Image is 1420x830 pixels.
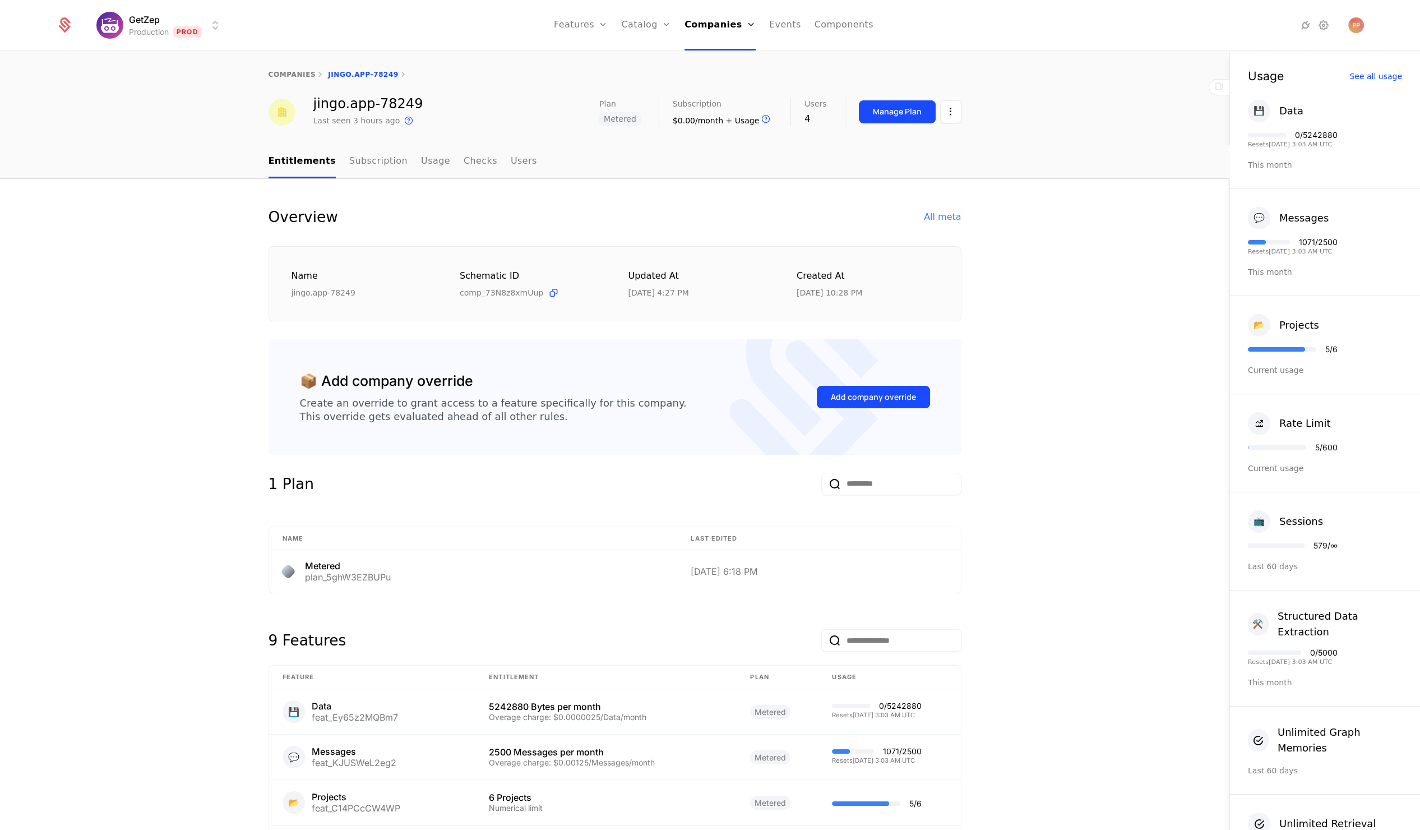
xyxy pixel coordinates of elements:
[599,100,616,108] span: Plan
[677,527,960,551] th: Last edited
[1248,412,1331,435] button: Rate Limit
[725,116,759,125] span: + Usage
[312,758,396,767] div: feat_KJUSWeL2eg2
[475,666,737,689] th: Entitlement
[859,100,936,123] button: Manage Plan
[312,747,396,756] div: Messages
[673,100,721,108] span: Subscription
[292,287,433,298] div: jingo.app-78249
[1299,19,1312,32] a: Integrations
[1248,510,1270,533] div: 📺
[1278,725,1402,756] div: Unlimited Graph Memories
[349,145,408,178] a: Subscription
[305,573,391,582] div: plan_5ghW3EZBUPu
[818,666,960,689] th: Usage
[312,702,398,711] div: Data
[737,666,818,689] th: plan
[628,287,689,298] div: 8/11/25, 4:27 PM
[96,12,123,39] img: GetZep
[460,269,602,283] div: Schematic ID
[832,758,922,764] div: Resets [DATE] 3:03 AM UTC
[1313,542,1338,550] div: 579 / ∞
[1279,210,1329,226] div: Messages
[313,115,400,126] div: Last seen 3 hours ago
[1248,463,1402,474] div: Current usage
[489,713,723,721] div: Overage charge: $0.0000025/Data/month
[1248,141,1338,147] div: Resets [DATE] 3:03 AM UTC
[300,396,687,423] div: Create an override to grant access to a feature specifically for this company. This override gets...
[312,804,400,813] div: feat_C14PCcCW4WP
[269,206,338,228] div: Overview
[817,386,930,408] button: Add company override
[1248,159,1402,170] div: This month
[1248,659,1338,665] div: Resets [DATE] 3:03 AM UTC
[1295,131,1338,139] div: 0 / 5242880
[269,666,476,689] th: Feature
[283,791,305,814] div: 📂
[1348,17,1364,33] img: Paul Paliychuk
[1325,345,1338,353] div: 5 / 6
[873,106,922,117] div: Manage Plan
[269,145,537,178] ul: Choose Sub Page
[269,629,346,652] div: 9 Features
[1349,72,1402,80] div: See all usage
[1310,649,1338,657] div: 0 / 5000
[1348,17,1364,33] button: Open user button
[1248,100,1303,122] button: 💾Data
[1248,725,1402,756] button: Unlimited Graph Memories
[129,26,169,38] div: Production
[460,287,543,298] span: comp_73N8z8xmUup
[1299,238,1338,246] div: 1071 / 2500
[1248,561,1402,572] div: Last 60 days
[489,748,723,757] div: 2500 Messages per month
[1248,613,1269,635] div: ⚒️
[269,145,961,178] nav: Main
[1279,317,1319,333] div: Projects
[269,99,295,126] img: jingo.app-78249
[1248,314,1319,336] button: 📂Projects
[1248,510,1323,533] button: 📺Sessions
[489,804,723,812] div: Numerical limit
[750,750,790,764] span: Metered
[750,796,790,810] span: Metered
[797,269,938,283] div: Created at
[269,527,678,551] th: Name
[1248,207,1270,229] div: 💬
[1248,608,1402,640] button: ⚒️Structured Data Extraction
[1248,100,1270,122] div: 💾
[804,100,826,108] span: Users
[300,371,473,392] div: 📦 Add company override
[1279,103,1303,119] div: Data
[1248,248,1338,255] div: Resets [DATE] 3:03 AM UTC
[909,800,922,808] div: 5 / 6
[1248,70,1284,82] div: Usage
[511,145,537,178] a: Users
[283,700,305,723] div: 💾
[312,713,398,722] div: feat_Ey65z2MQBm7
[1248,266,1402,278] div: This month
[1315,444,1338,451] div: 5 / 600
[1248,207,1329,229] button: 💬Messages
[691,567,947,576] div: [DATE] 6:18 PM
[269,145,336,178] a: Entitlements
[879,702,922,710] div: 0 / 5242880
[1278,608,1402,640] div: Structured Data Extraction
[305,561,391,570] div: Metered
[489,793,723,802] div: 6 Projects
[1248,765,1402,776] div: Last 60 days
[1248,314,1270,336] div: 📂
[489,759,723,767] div: Overage charge: $0.00125/Messages/month
[100,13,222,38] button: Select environment
[1317,19,1330,32] a: Settings
[269,71,316,79] a: companies
[312,792,400,801] div: Projects
[489,702,723,711] div: 5242880 Bytes per month
[269,473,314,495] div: 1 Plan
[883,748,922,755] div: 1071 / 2500
[283,746,305,768] div: 💬
[831,391,916,403] div: Add company override
[1248,365,1402,376] div: Current usage
[924,210,961,224] div: All meta
[1279,416,1331,431] div: Rate Limit
[750,705,790,719] span: Metered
